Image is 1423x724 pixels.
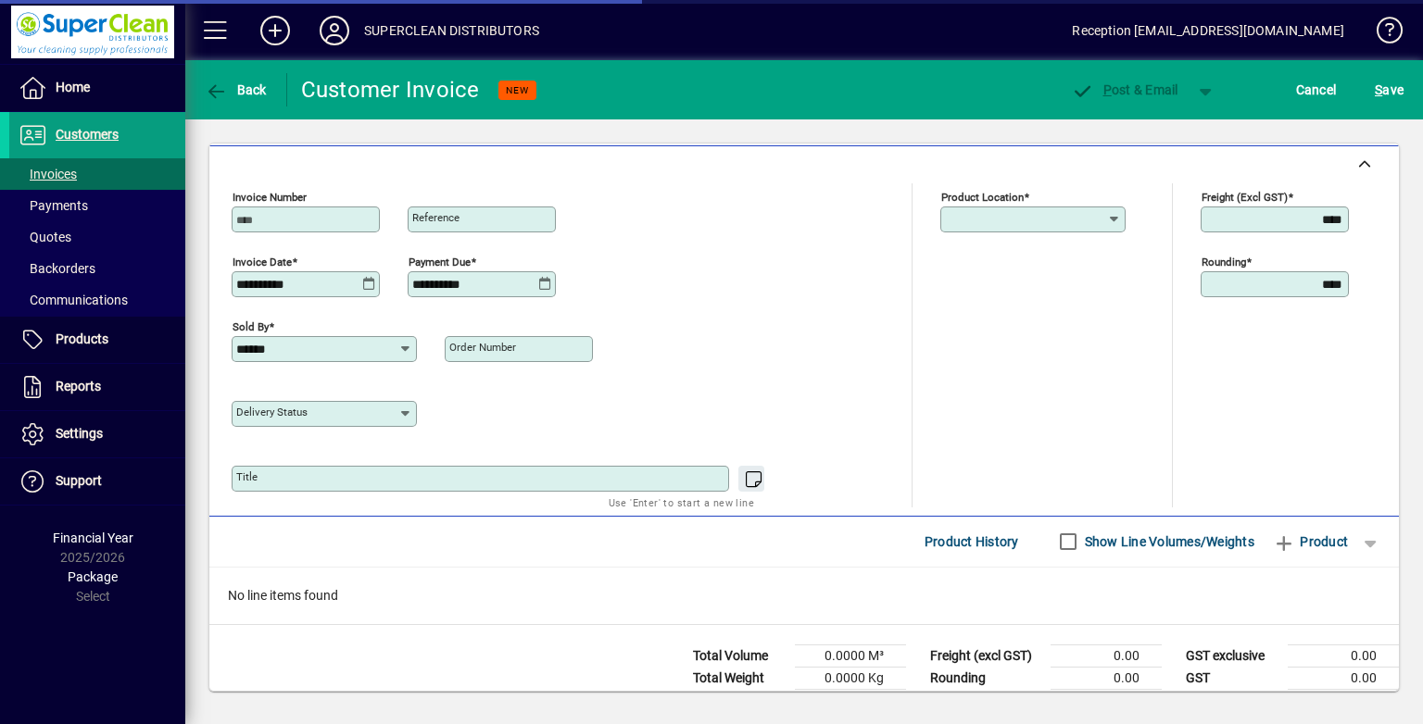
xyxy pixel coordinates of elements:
[1370,73,1408,106] button: Save
[209,568,1399,624] div: No line items found
[506,84,529,96] span: NEW
[1103,82,1112,97] span: P
[1375,75,1404,105] span: ave
[9,190,185,221] a: Payments
[185,73,287,106] app-page-header-button: Back
[609,492,754,513] mat-hint: Use 'Enter' to start a new line
[200,73,271,106] button: Back
[1296,75,1337,105] span: Cancel
[56,331,108,346] span: Products
[56,426,103,441] span: Settings
[1375,82,1382,97] span: S
[9,411,185,457] a: Settings
[56,127,119,142] span: Customers
[917,525,1026,558] button: Product History
[921,667,1051,689] td: Rounding
[941,190,1024,203] mat-label: Product location
[9,221,185,253] a: Quotes
[1291,73,1341,106] button: Cancel
[233,190,307,203] mat-label: Invoice number
[233,255,292,268] mat-label: Invoice date
[205,82,267,97] span: Back
[68,569,118,584] span: Package
[1062,73,1188,106] button: Post & Email
[56,379,101,393] span: Reports
[56,473,102,488] span: Support
[412,211,460,224] mat-label: Reference
[236,470,258,483] mat-label: Title
[1363,4,1400,64] a: Knowledge Base
[921,644,1051,667] td: Freight (excl GST)
[9,364,185,410] a: Reports
[9,253,185,284] a: Backorders
[1177,689,1288,712] td: GST inclusive
[1051,644,1162,667] td: 0.00
[684,667,795,689] td: Total Weight
[1288,644,1399,667] td: 0.00
[236,406,308,418] mat-label: Delivery status
[53,531,133,545] span: Financial Year
[19,293,128,307] span: Communications
[1051,667,1162,689] td: 0.00
[1264,525,1357,558] button: Product
[9,65,185,111] a: Home
[56,80,90,94] span: Home
[1177,667,1288,689] td: GST
[1081,532,1254,551] label: Show Line Volumes/Weights
[409,255,471,268] mat-label: Payment due
[246,14,305,47] button: Add
[1177,644,1288,667] td: GST exclusive
[684,644,795,667] td: Total Volume
[19,261,95,276] span: Backorders
[19,230,71,244] span: Quotes
[364,16,539,45] div: SUPERCLEAN DISTRIBUTORS
[1273,527,1348,556] span: Product
[1288,689,1399,712] td: 0.00
[795,644,906,667] td: 0.0000 M³
[9,158,185,190] a: Invoices
[233,319,269,332] mat-label: Sold by
[795,667,906,689] td: 0.0000 Kg
[9,458,185,505] a: Support
[1072,16,1344,45] div: Reception [EMAIL_ADDRESS][DOMAIN_NAME]
[19,167,77,181] span: Invoices
[9,284,185,316] a: Communications
[301,75,480,105] div: Customer Invoice
[1288,667,1399,689] td: 0.00
[449,341,516,354] mat-label: Order number
[925,527,1019,556] span: Product History
[305,14,364,47] button: Profile
[1202,255,1246,268] mat-label: Rounding
[9,317,185,363] a: Products
[1071,82,1178,97] span: ost & Email
[19,198,88,213] span: Payments
[1202,190,1288,203] mat-label: Freight (excl GST)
